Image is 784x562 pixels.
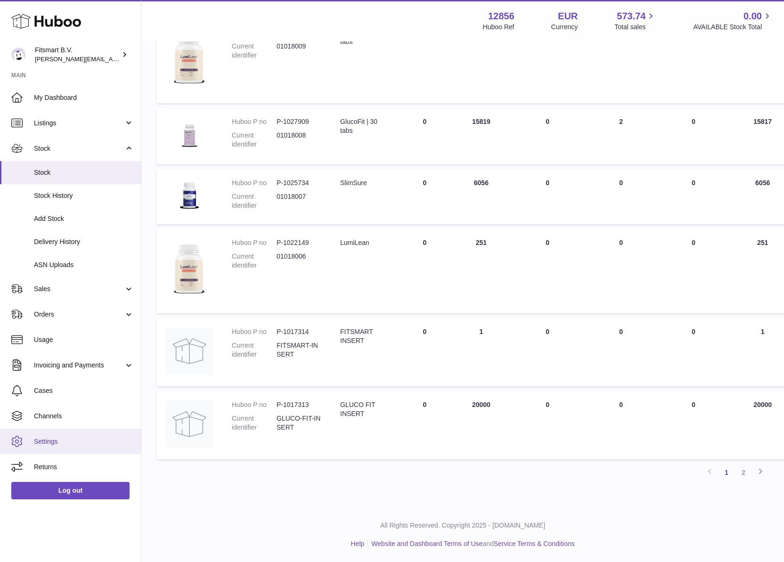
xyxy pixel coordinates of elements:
[166,238,213,301] img: product image
[34,144,124,153] span: Stock
[586,318,656,386] td: 0
[453,108,509,164] td: 15819
[34,463,134,472] span: Returns
[34,261,134,269] span: ASN Uploads
[166,179,213,211] img: product image
[396,19,453,103] td: 0
[34,285,124,293] span: Sales
[692,401,695,408] span: 0
[277,179,321,187] dd: P-1025734
[453,391,509,459] td: 20000
[34,335,134,344] span: Usage
[340,117,387,135] div: GlucoFit | 30 tabs
[453,169,509,224] td: 6056
[692,118,695,125] span: 0
[277,117,321,126] dd: P-1027909
[34,214,134,223] span: Add Stock
[277,238,321,247] dd: P-1022149
[232,252,277,270] dt: Current identifier
[368,539,574,548] li: and
[232,238,277,247] dt: Huboo P no
[277,341,321,359] dd: FITSMART-INSERT
[232,400,277,409] dt: Huboo P no
[586,19,656,103] td: 0
[340,400,387,418] div: GLUCO FIT INSERT
[735,464,752,481] a: 2
[509,391,586,459] td: 0
[11,482,130,499] a: Log out
[34,168,134,177] span: Stock
[453,19,509,103] td: 9646
[34,412,134,421] span: Channels
[232,327,277,336] dt: Huboo P no
[396,391,453,459] td: 0
[692,179,695,187] span: 0
[509,318,586,386] td: 0
[232,179,277,187] dt: Huboo P no
[277,131,321,149] dd: 01018008
[586,229,656,313] td: 0
[586,108,656,164] td: 2
[692,328,695,335] span: 0
[34,93,134,102] span: My Dashboard
[351,540,365,547] a: Help
[586,391,656,459] td: 0
[166,400,213,448] img: product image
[718,464,735,481] a: 1
[453,318,509,386] td: 1
[232,42,277,60] dt: Current identifier
[232,117,277,126] dt: Huboo P no
[396,108,453,164] td: 0
[340,179,387,187] div: SlimSure
[692,239,695,246] span: 0
[34,191,134,200] span: Stock History
[277,400,321,409] dd: P-1017313
[396,318,453,386] td: 0
[483,23,514,32] div: Huboo Ref
[35,46,120,64] div: Fitsmart B.V.
[743,10,762,23] span: 0.00
[453,229,509,313] td: 251
[232,414,277,432] dt: Current identifier
[11,48,25,62] img: jonathan@leaderoo.com
[277,414,321,432] dd: GLUCO-FIT-INSERT
[693,10,773,32] a: 0.00 AVAILABLE Stock Total
[396,229,453,313] td: 0
[340,238,387,247] div: LumiLean
[166,28,213,91] img: product image
[35,55,189,63] span: [PERSON_NAME][EMAIL_ADDRESS][DOMAIN_NAME]
[232,341,277,359] dt: Current identifier
[586,169,656,224] td: 0
[509,108,586,164] td: 0
[614,10,656,32] a: 573.74 Total sales
[617,10,645,23] span: 573.74
[277,192,321,210] dd: 01018007
[488,10,514,23] strong: 12856
[551,23,578,32] div: Currency
[166,117,213,153] img: product image
[166,327,213,375] img: product image
[34,437,134,446] span: Settings
[277,42,321,60] dd: 01018009
[494,540,575,547] a: Service Terms & Conditions
[34,386,134,395] span: Cases
[34,119,124,128] span: Listings
[558,10,578,23] strong: EUR
[509,169,586,224] td: 0
[509,19,586,103] td: 0
[340,327,387,345] div: FITSMART INSERT
[614,23,656,32] span: Total sales
[277,327,321,336] dd: P-1017314
[232,192,277,210] dt: Current identifier
[277,252,321,270] dd: 01018006
[34,310,124,319] span: Orders
[509,229,586,313] td: 0
[34,361,124,370] span: Invoicing and Payments
[396,169,453,224] td: 0
[149,521,776,530] p: All Rights Reserved. Copyright 2025 - [DOMAIN_NAME]
[693,23,773,32] span: AVAILABLE Stock Total
[232,131,277,149] dt: Current identifier
[34,237,134,246] span: Delivery History
[371,540,482,547] a: Website and Dashboard Terms of Use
